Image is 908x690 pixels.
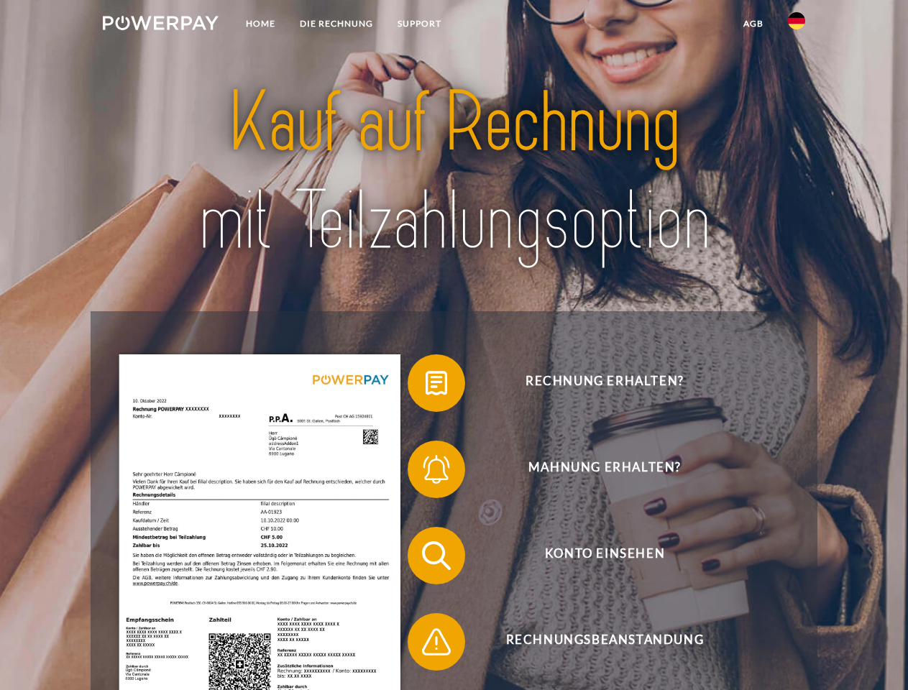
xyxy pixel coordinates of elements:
img: qb_warning.svg [418,624,454,660]
button: Mahnung erhalten? [408,441,781,498]
span: Rechnungsbeanstandung [428,613,781,671]
a: agb [731,11,776,37]
span: Mahnung erhalten? [428,441,781,498]
a: SUPPORT [385,11,454,37]
img: qb_bill.svg [418,365,454,401]
img: qb_bell.svg [418,451,454,487]
button: Rechnung erhalten? [408,354,781,412]
button: Konto einsehen [408,527,781,584]
img: title-powerpay_de.svg [137,69,771,275]
a: DIE RECHNUNG [288,11,385,37]
button: Rechnungsbeanstandung [408,613,781,671]
span: Rechnung erhalten? [428,354,781,412]
img: de [788,12,805,29]
img: qb_search.svg [418,538,454,574]
span: Konto einsehen [428,527,781,584]
img: logo-powerpay-white.svg [103,16,219,30]
a: Home [234,11,288,37]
